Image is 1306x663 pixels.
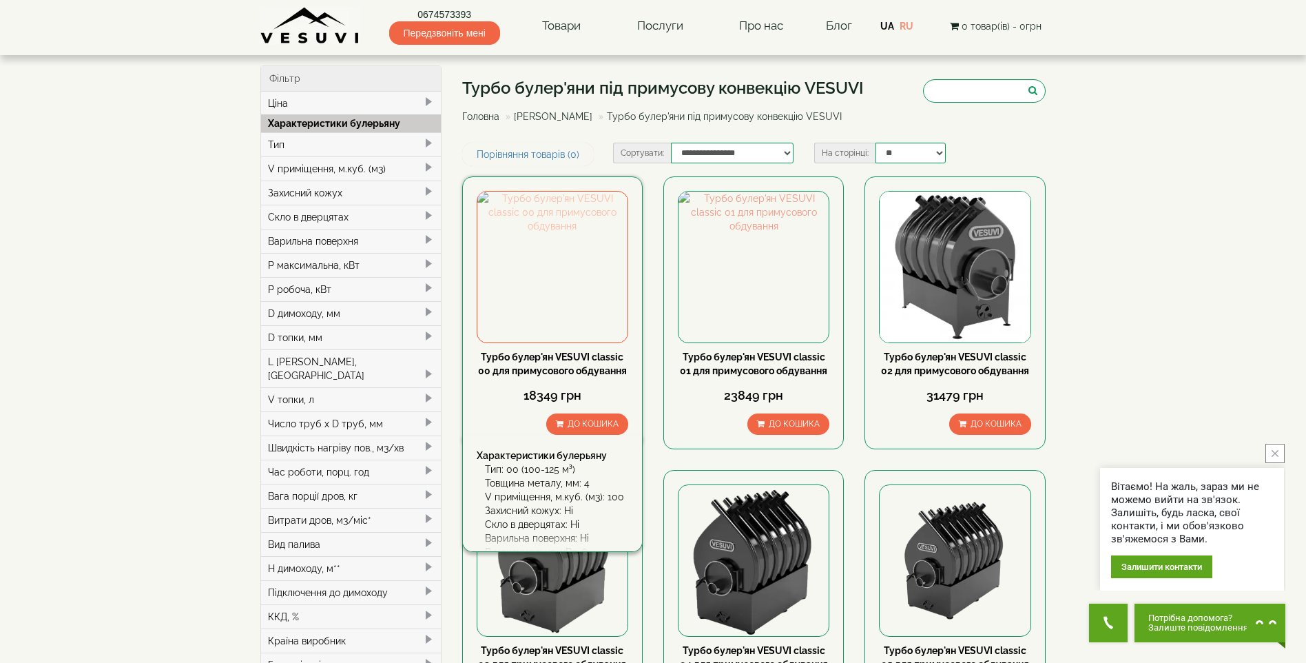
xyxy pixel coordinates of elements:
div: H димоходу, м** [261,556,441,580]
div: Характеристики булерьяну [261,114,441,132]
div: Вітаємо! На жаль, зараз ми не можемо вийти на зв'язок. Залишіть, будь ласка, свої контакти, і ми ... [1111,480,1273,546]
div: Вид палива [261,532,441,556]
div: 23849 грн [678,387,829,405]
div: Швидкість нагріву пов., м3/хв [261,436,441,460]
div: Підключення до димоходу [261,580,441,604]
div: V приміщення, м.куб. (м3) [261,156,441,181]
a: Турбо булер'ян VESUVI classic 02 для примусового обдування [881,351,1029,376]
div: D димоходу, мм [261,301,441,325]
div: D топки, мм [261,325,441,349]
div: Вага порції дров, кг [261,484,441,508]
div: 31479 грн [879,387,1030,405]
button: До кошика [747,414,829,435]
span: 0 товар(ів) - 0грн [962,21,1041,32]
div: Товщина металу, мм: 4 [485,476,628,490]
a: RU [900,21,913,32]
span: Залиште повідомлення [1148,623,1248,633]
label: Сортувати: [613,143,671,163]
span: Потрібна допомога? [1148,613,1248,623]
li: Турбо булер'яни під примусову конвекцію VESUVI [595,110,842,123]
img: Турбо булер'ян VESUVI classic 02 для примусового обдування [880,192,1030,342]
a: [PERSON_NAME] [514,111,592,122]
div: Тип: 00 (100-125 м³) [485,462,628,476]
img: Турбо булер'ян VESUVI classic 05 для примусового обдування [880,485,1030,635]
button: Get Call button [1089,604,1128,642]
span: До кошика [971,419,1022,429]
img: Завод VESUVI [260,7,360,45]
div: Тип [261,132,441,156]
span: До кошика [568,419,619,429]
a: Турбо булер'ян VESUVI classic 00 для примусового обдування [478,351,627,376]
div: Фільтр [261,66,441,92]
button: Chat button [1134,604,1285,642]
div: Характеристики булерьяну [477,449,628,462]
div: ККД, % [261,604,441,629]
button: До кошика [546,414,628,435]
a: Блог [826,19,852,32]
img: Турбо булер'ян VESUVI classic 00 для примусового обдування [477,192,628,342]
div: Число труб x D труб, мм [261,411,441,436]
span: До кошика [769,419,820,429]
button: 0 товар(ів) - 0грн [946,19,1046,34]
div: Залишити контакти [1111,555,1212,578]
div: V топки, л [261,387,441,411]
div: Захисний кожух [261,181,441,205]
div: Ціна [261,92,441,115]
div: 18349 грн [477,387,628,405]
a: Послуги [623,10,697,42]
div: P робоча, кВт [261,277,441,301]
a: Про нас [725,10,797,42]
div: Скло в дверцятах: Ні [485,518,628,531]
img: Турбо булер'ян VESUVI classic 01 для примусового обдування [678,192,829,342]
button: До кошика [949,414,1031,435]
img: Турбо булер'ян VESUVI classic 04 для примусового обдування [678,485,829,635]
span: Передзвоніть мені [389,21,500,45]
div: Захисний кожух: Ні [485,504,628,518]
button: close button [1265,444,1285,463]
div: Країна виробник [261,629,441,653]
a: 0674573393 [389,8,500,21]
img: Турбо булер'ян VESUVI classic 03 для примусового обдування [477,485,628,635]
div: V приміщення, м.куб. (м3): 100 [485,490,628,504]
div: Час роботи, порц. год [261,460,441,484]
a: Головна [462,111,499,122]
label: На сторінці: [814,143,875,163]
div: L [PERSON_NAME], [GEOGRAPHIC_DATA] [261,349,441,387]
a: Товари [528,10,594,42]
a: Порівняння товарів (0) [462,143,594,166]
h1: Турбо булер'яни під примусову конвекцію VESUVI [462,79,864,97]
div: Скло в дверцятах [261,205,441,229]
div: P максимальна, кВт [261,253,441,277]
a: UA [880,21,894,32]
div: Витрати дров, м3/міс* [261,508,441,532]
div: Варильна поверхня [261,229,441,253]
a: Турбо булер'ян VESUVI classic 01 для примусового обдування [680,351,827,376]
